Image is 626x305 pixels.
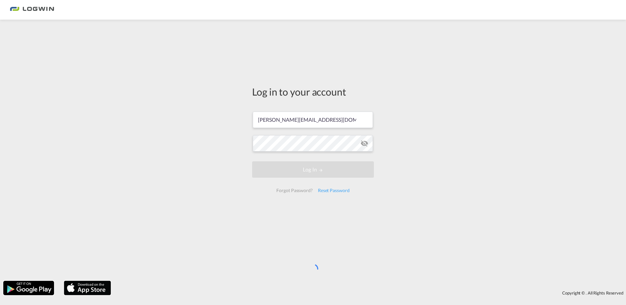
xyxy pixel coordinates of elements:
[114,287,626,298] div: Copyright © . All Rights Reserved
[63,280,112,296] img: apple.png
[3,280,55,296] img: google.png
[360,139,368,147] md-icon: icon-eye-off
[315,185,352,196] div: Reset Password
[274,185,315,196] div: Forgot Password?
[252,161,374,178] button: LOGIN
[10,3,54,17] img: 2761ae10d95411efa20a1f5e0282d2d7.png
[253,112,373,128] input: Enter email/phone number
[252,85,374,99] div: Log in to your account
